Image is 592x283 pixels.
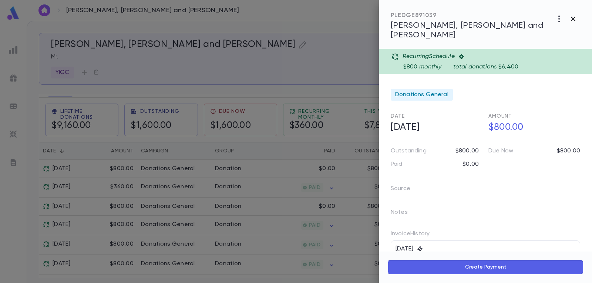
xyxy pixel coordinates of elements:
[386,120,482,135] h5: [DATE]
[557,147,580,155] p: $800.00
[391,147,427,155] p: Outstanding
[391,21,543,39] span: [PERSON_NAME], [PERSON_NAME] and [PERSON_NAME]
[391,183,422,198] p: Source
[391,230,580,240] p: Invoice History
[462,161,479,168] p: $0.00
[391,12,552,19] div: PLEDGE 891039
[488,147,513,155] p: Due Now
[391,161,403,168] p: Paid
[395,91,448,98] span: Donations General
[391,114,404,119] span: Date
[403,60,588,71] div: monthly
[403,53,455,60] p: Recurring Schedule
[391,206,420,221] p: Notes
[403,63,418,71] p: $800
[396,245,424,256] div: [DATE]
[488,114,512,119] span: Amount
[391,89,453,101] div: Donations General
[455,147,479,155] p: $800.00
[453,63,497,71] p: total donations
[498,63,518,71] p: $6,400
[484,120,580,135] h5: $800.00
[388,260,583,274] button: Create Payment
[537,247,575,260] p: View Letter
